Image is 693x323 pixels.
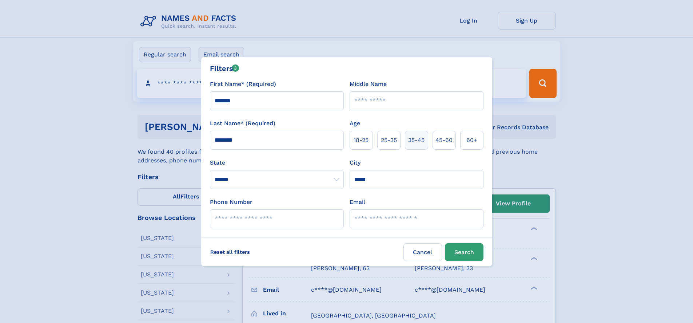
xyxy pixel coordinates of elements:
span: 18‑25 [354,136,369,145]
span: 25‑35 [381,136,397,145]
label: Reset all filters [206,243,255,261]
span: 35‑45 [408,136,425,145]
label: Email [350,198,365,206]
label: Last Name* (Required) [210,119,275,128]
span: 60+ [466,136,477,145]
label: Middle Name [350,80,387,88]
label: City [350,158,361,167]
label: Cancel [403,243,442,261]
label: First Name* (Required) [210,80,276,88]
button: Search [445,243,483,261]
span: 45‑60 [435,136,453,145]
label: State [210,158,344,167]
div: Filters [210,63,239,74]
label: Phone Number [210,198,252,206]
label: Age [350,119,360,128]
